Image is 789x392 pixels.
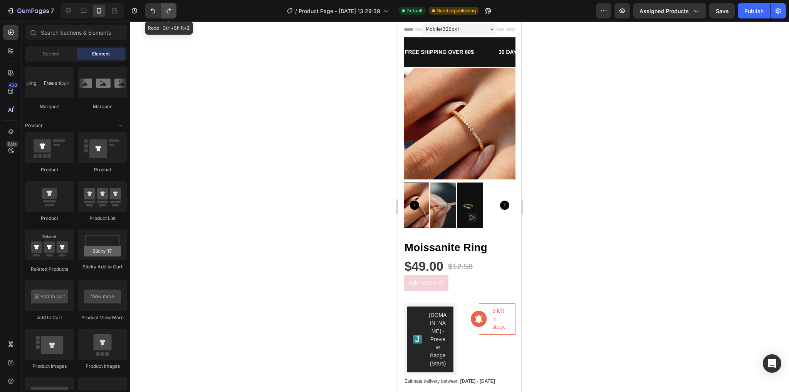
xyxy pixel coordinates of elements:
button: Carousel Next Arrow [102,179,111,188]
span: Save [716,8,729,14]
button: Judge.me - Preview Badge (Stars) [9,285,55,351]
span: Element [92,50,110,57]
button: Carousel Back Arrow [12,179,21,188]
button: Save [709,3,735,18]
button: Publish [738,3,770,18]
span: Section [43,50,59,57]
span: [DATE] - [DATE] [62,357,97,362]
div: 30 DAYS MONEY BACK GUARANTEE [100,25,197,36]
div: Beta [6,141,18,147]
button: 7 [3,3,57,18]
input: Search Sections & Elements [25,25,127,40]
iframe: Design area [398,22,521,392]
div: Product [25,166,74,173]
span: Product [25,122,42,129]
div: Product List [78,215,127,222]
div: Sticky Add to Cart [78,263,127,270]
div: Product View More [78,314,127,321]
div: Open Intercom Messenger [763,354,781,373]
div: 450 [7,82,18,88]
p: 5 left in stock [94,285,112,310]
div: $12.58 [49,238,76,252]
img: Moissanite Ring - Glossylo [32,161,58,206]
div: Product [25,215,74,222]
div: Marquee [25,103,74,110]
div: Product Images [25,363,74,370]
img: Judgeme.png [15,313,24,322]
span: Need republishing [436,7,476,14]
img: Moissanite Ring - Glossylo [6,46,118,158]
div: Related Products [25,266,74,273]
div: Marquee [78,103,127,110]
div: Product [78,166,127,173]
pre: Sale -290% off [6,253,50,269]
div: $49.00 [6,236,46,253]
span: Assigned Products [640,7,689,15]
div: [DOMAIN_NAME] - Preview Badge (Stars) [30,290,49,346]
span: Product Page - [DATE] 13:29:39 [299,7,380,15]
p: 7 [50,6,54,15]
span: Estimate delivery between [7,357,60,362]
span: / [295,7,297,15]
button: Assigned Products [633,3,706,18]
div: Undo/Redo [145,3,176,18]
img: Alt Image [73,289,89,305]
div: Product Images [78,363,127,370]
div: Add to Cart [25,314,74,321]
h1: Moissanite Ring [6,219,118,233]
span: Default [406,7,423,14]
span: Toggle open [114,119,127,132]
div: Publish [744,7,764,15]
